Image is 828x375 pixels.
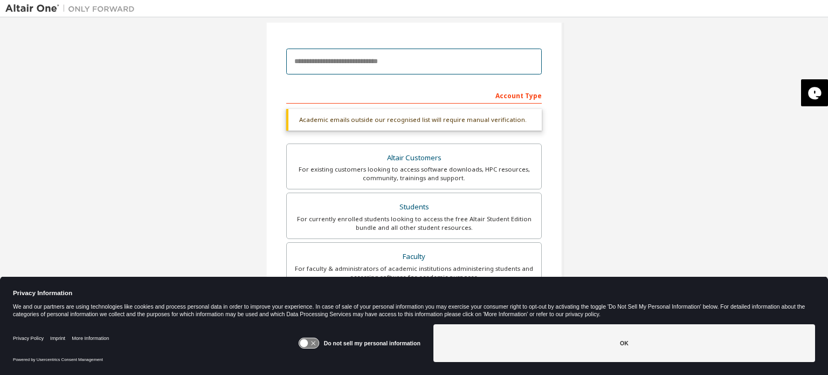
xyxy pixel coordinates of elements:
[293,264,535,282] div: For faculty & administrators of academic institutions administering students and accessing softwa...
[286,86,542,104] div: Account Type
[5,3,140,14] img: Altair One
[293,215,535,232] div: For currently enrolled students looking to access the free Altair Student Edition bundle and all ...
[293,151,535,166] div: Altair Customers
[293,249,535,264] div: Faculty
[286,109,542,131] div: Academic emails outside our recognised list will require manual verification.
[293,200,535,215] div: Students
[293,165,535,182] div: For existing customers looking to access software downloads, HPC resources, community, trainings ...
